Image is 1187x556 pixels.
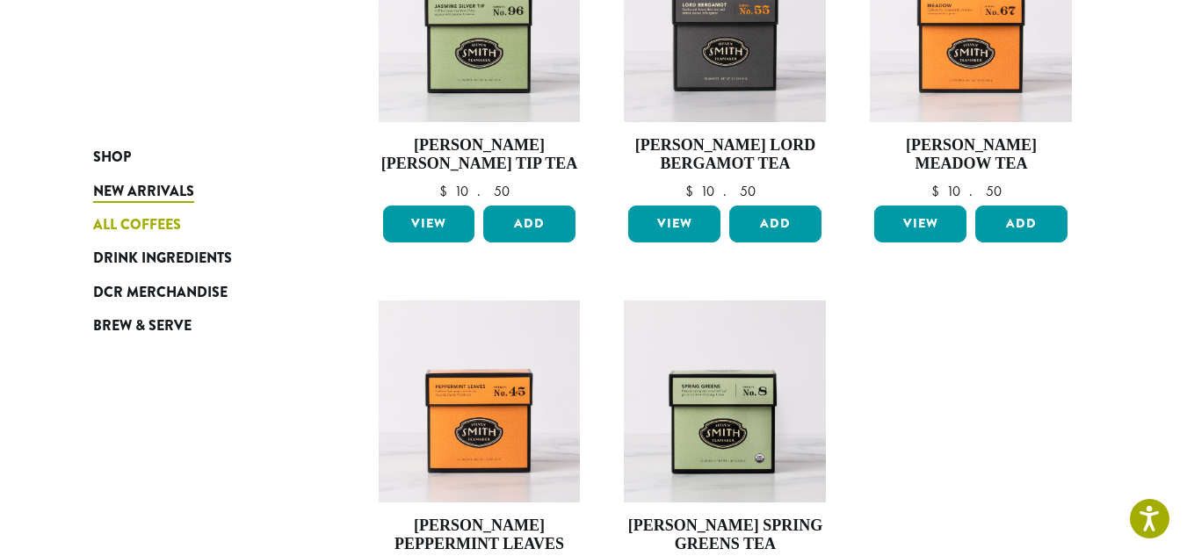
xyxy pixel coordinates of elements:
[975,206,1068,242] button: Add
[685,182,700,200] span: $
[439,182,518,200] bdi: 10.50
[624,136,826,174] h4: [PERSON_NAME] Lord Bergamot Tea
[93,147,131,169] span: Shop
[874,206,966,242] a: View
[624,300,826,502] img: Spring-Greens-Signature-Green-Carton-2023.jpg
[483,206,575,242] button: Add
[439,182,454,200] span: $
[93,309,304,343] a: Brew & Serve
[379,136,581,174] h4: [PERSON_NAME] [PERSON_NAME] Tip Tea
[93,181,194,203] span: New Arrivals
[93,141,304,174] a: Shop
[931,182,1010,200] bdi: 10.50
[93,174,304,207] a: New Arrivals
[383,206,475,242] a: View
[93,315,192,337] span: Brew & Serve
[378,300,580,502] img: Peppermint-Signature-Herbal-Carton-2023.jpg
[624,516,826,554] h4: [PERSON_NAME] Spring Greens Tea
[93,276,304,309] a: DCR Merchandise
[685,182,764,200] bdi: 10.50
[93,214,181,236] span: All Coffees
[93,248,232,270] span: Drink Ingredients
[931,182,946,200] span: $
[93,208,304,242] a: All Coffees
[729,206,821,242] button: Add
[93,282,228,304] span: DCR Merchandise
[93,242,304,275] a: Drink Ingredients
[628,206,720,242] a: View
[870,136,1072,174] h4: [PERSON_NAME] Meadow Tea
